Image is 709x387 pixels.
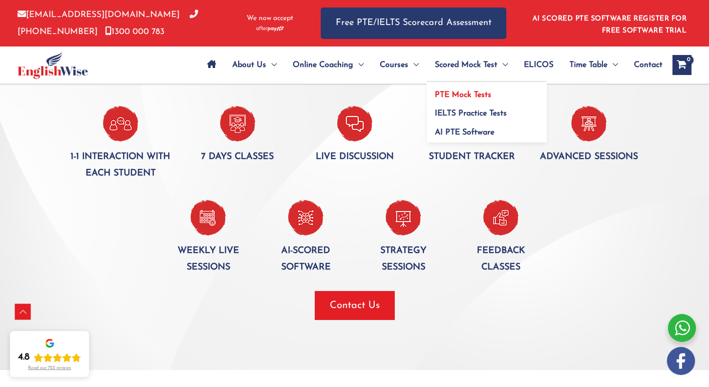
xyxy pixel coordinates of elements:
span: Scored Mock Test [435,47,497,82]
p: Live discussion [304,149,406,165]
img: white-facebook.png [667,347,695,375]
span: Online Coaching [293,47,353,82]
a: Online CoachingMenu Toggle [285,47,372,82]
a: Contact [626,47,662,82]
div: Rating: 4.8 out of 5 [18,351,81,363]
a: AI PTE Software [427,119,547,142]
span: We now accept [247,13,293,23]
span: Menu Toggle [266,47,277,82]
span: ELICOS [524,47,553,82]
img: Advanced-session [571,106,606,141]
img: Feadback-classes [483,200,518,235]
p: Strategy Sessions [362,243,445,276]
span: PTE Mock Tests [435,91,491,99]
a: Time TableMenu Toggle [561,47,626,82]
span: Menu Toggle [408,47,419,82]
span: Contact [634,47,662,82]
div: 4.8 [18,351,30,363]
p: AI-Scored software [265,243,347,276]
span: Courses [380,47,408,82]
p: Weekly live sessions [167,243,250,276]
span: Menu Toggle [497,47,508,82]
p: 1-1 interaction with each student [70,149,172,182]
img: One-to-one-inraction [103,106,138,141]
span: AI PTE Software [435,128,494,136]
span: IELTS Practice Tests [435,109,507,117]
img: Streadgy-session [386,200,421,235]
img: Afterpay-Logo [256,26,284,31]
img: _AI-Scored-Software [288,200,323,235]
img: 7-days-clasess [220,106,255,141]
button: Contact Us [315,291,395,320]
span: Contact Us [330,298,380,312]
p: Advanced sessions [538,149,640,165]
a: 1300 000 783 [105,27,165,36]
aside: Header Widget 1 [526,7,691,39]
span: Menu Toggle [353,47,364,82]
a: [EMAIL_ADDRESS][DOMAIN_NAME] [18,10,180,19]
a: PTE Mock Tests [427,82,547,101]
a: About UsMenu Toggle [224,47,285,82]
a: IELTS Practice Tests [427,101,547,120]
a: [PHONE_NUMBER] [18,10,198,35]
a: CoursesMenu Toggle [372,47,427,82]
a: View Shopping Cart, empty [672,55,691,75]
span: Time Table [569,47,607,82]
p: 7 days classes [187,149,289,165]
span: Menu Toggle [607,47,618,82]
div: Read our 723 reviews [28,365,71,371]
span: About Us [232,47,266,82]
nav: Site Navigation: Main Menu [199,47,662,82]
p: Student tracker [421,149,523,165]
a: AI SCORED PTE SOFTWARE REGISTER FOR FREE SOFTWARE TRIAL [532,15,687,34]
a: Scored Mock TestMenu Toggle [427,47,516,82]
p: Feedback classes [460,243,542,276]
img: cropped-ew-logo [18,51,88,79]
a: Free PTE/IELTS Scorecard Assessment [321,7,506,39]
img: Weekly-live-session [191,200,226,235]
a: ELICOS [516,47,561,82]
img: Live-discussion [337,106,372,141]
